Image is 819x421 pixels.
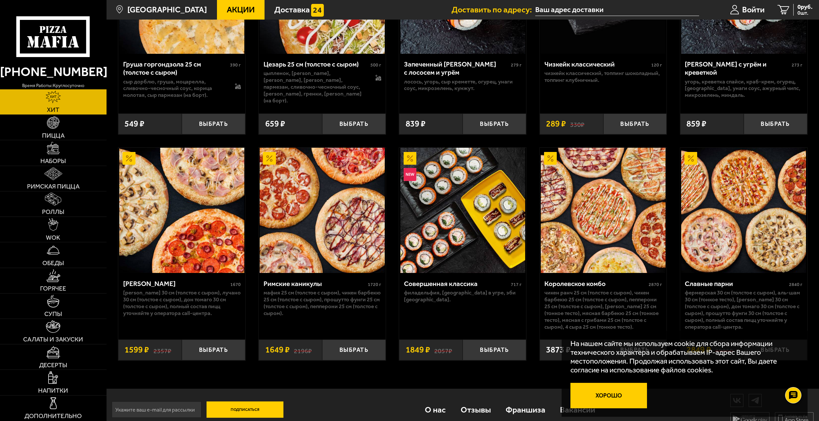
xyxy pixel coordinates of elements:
[404,78,522,92] p: лосось, угорь, Сыр креметте, огурец, унаги соус, микрозелень, кунжут.
[259,148,386,273] a: АкционныйРимские каникулы
[681,148,806,273] img: Славные парни
[544,289,662,330] p: Чикен Ранч 25 см (толстое с сыром), Чикен Барбекю 25 см (толстое с сыром), Пепперони 25 см (толст...
[40,285,66,292] span: Горячее
[535,4,699,16] input: Ваш адрес доставки
[685,78,802,99] p: угорь, креветка спайси, краб-крем, огурец, [GEOGRAPHIC_DATA], унаги соус, ажурный чипс, микрозеле...
[742,6,765,14] span: Войти
[42,209,64,215] span: Роллы
[124,346,149,354] span: 1599 ₽
[322,339,386,360] button: Выбрать
[649,282,662,287] span: 2870 г
[122,152,135,165] img: Акционный
[123,78,226,99] p: сыр дорблю, груша, моцарелла, сливочно-чесночный соус, корица молотая, сыр пармезан (на борт).
[264,279,366,288] div: Римские каникулы
[404,289,522,303] p: Филадельфия, [GEOGRAPHIC_DATA] в угре, Эби [GEOGRAPHIC_DATA].
[127,6,207,14] span: [GEOGRAPHIC_DATA]
[42,132,65,139] span: Пицца
[511,62,522,68] span: 279 г
[570,339,795,375] p: На нашем сайте мы используем cookie для сбора информации технического характера и обрабатываем IP...
[42,260,64,266] span: Обеды
[119,148,244,273] img: Хет Трик
[570,383,647,409] button: Хорошо
[744,113,807,134] button: Выбрать
[789,282,802,287] span: 2840 г
[797,4,812,10] span: 0 руб.
[39,362,67,368] span: Десерты
[404,279,509,288] div: Совершенная классика
[511,282,522,287] span: 717 г
[404,60,509,76] div: Запеченный [PERSON_NAME] с лососем и угрём
[24,413,82,419] span: Дополнительно
[260,148,385,273] img: Римские каникулы
[294,346,312,354] s: 2196 ₽
[265,346,290,354] span: 1649 ₽
[207,401,283,418] button: Подписаться
[370,62,381,68] span: 500 г
[274,6,310,14] span: Доставка
[406,346,430,354] span: 1849 ₽
[400,148,525,273] img: Совершенная классика
[463,113,526,134] button: Выбрать
[685,289,802,330] p: Фермерская 30 см (толстое с сыром), Аль-Шам 30 см (тонкое тесто), [PERSON_NAME] 30 см (толстое с ...
[680,148,807,273] a: АкционныйСлавные парни
[452,6,535,14] span: Доставить по адресу:
[118,148,245,273] a: АкционныйХет Трик
[153,346,171,354] s: 2357 ₽
[230,62,241,68] span: 390 г
[686,120,706,128] span: 859 ₽
[540,148,667,273] a: АкционныйКоролевское комбо
[46,234,60,241] span: WOK
[112,401,201,418] input: Укажите ваш e-mail для рассылки
[544,70,662,83] p: Чизкейк классический, топпинг шоколадный, топпинг клубничный.
[651,62,662,68] span: 120 г
[265,120,285,128] span: 659 ₽
[230,282,241,287] span: 1670
[123,279,229,288] div: [PERSON_NAME]
[463,339,526,360] button: Выбрать
[264,289,381,317] p: Мафия 25 см (толстое с сыром), Чикен Барбекю 25 см (толстое с сыром), Прошутто Фунги 25 см (толст...
[123,60,228,76] div: Груша горгондзола 25 см (толстое с сыром)
[38,387,68,394] span: Напитки
[434,346,452,354] s: 2057 ₽
[406,120,425,128] span: 839 ₽
[227,6,255,14] span: Акции
[27,183,79,189] span: Римская пицца
[797,10,812,16] span: 0 шт.
[182,339,245,360] button: Выбрать
[684,152,697,165] img: Акционный
[123,289,241,317] p: [PERSON_NAME] 30 см (толстое с сыром), Лучано 30 см (толстое с сыром), Дон Томаго 30 см (толстое ...
[685,60,790,76] div: [PERSON_NAME] с угрём и креветкой
[40,158,66,164] span: Наборы
[322,113,386,134] button: Выбрать
[368,282,381,287] span: 1720 г
[544,152,557,165] img: Акционный
[544,60,650,68] div: Чизкейк классический
[311,4,324,17] img: 15daf4d41897b9f0e9f617042186c801.svg
[263,152,276,165] img: Акционный
[399,148,526,273] a: АкционныйНовинкаСовершенная классика
[546,120,566,128] span: 289 ₽
[546,346,570,354] span: 3873 ₽
[544,279,647,288] div: Королевское комбо
[124,120,144,128] span: 549 ₽
[404,168,416,181] img: Новинка
[570,120,584,128] s: 330 ₽
[792,62,802,68] span: 273 г
[264,70,367,104] p: цыпленок, [PERSON_NAME], [PERSON_NAME], [PERSON_NAME], пармезан, сливочно-чесночный соус, [PERSON...
[44,311,62,317] span: Супы
[541,148,666,273] img: Королевское комбо
[264,60,369,68] div: Цезарь 25 см (толстое с сыром)
[47,107,59,113] span: Хит
[603,113,667,134] button: Выбрать
[182,113,245,134] button: Выбрать
[23,336,83,342] span: Салаты и закуски
[685,279,787,288] div: Славные парни
[404,152,416,165] img: Акционный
